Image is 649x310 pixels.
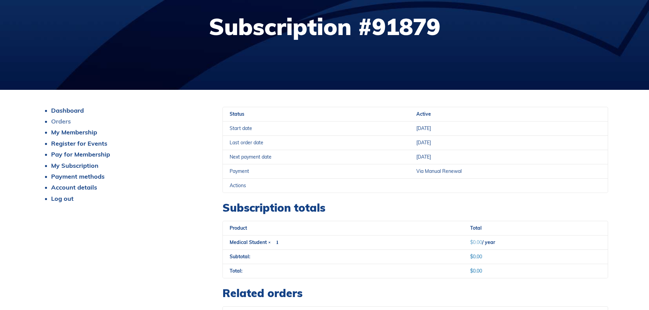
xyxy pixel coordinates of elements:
[416,168,462,174] span: Via Manual Renewal
[51,183,97,191] a: Account details
[410,150,608,164] td: [DATE]
[410,107,608,121] td: Active
[268,239,280,245] strong: × 1
[230,239,267,245] a: Medical Student
[223,221,463,235] th: Product
[51,162,98,169] a: My Subscription
[463,235,608,249] td: / year
[410,121,608,135] td: [DATE]
[470,268,473,274] span: $
[470,254,482,260] span: 0.00
[51,117,71,125] a: Orders
[223,135,410,150] td: Last order date
[463,221,608,235] th: Total
[223,249,463,264] th: Subtotal:
[223,264,463,278] th: Total:
[222,287,608,299] h2: Related orders
[51,107,84,114] a: Dashboard
[222,201,608,214] h2: Subscription totals
[223,121,410,135] td: Start date
[51,128,97,136] a: My Membership
[209,15,440,38] h1: Subscription #91879
[223,178,410,193] td: Actions
[470,254,473,260] span: $
[470,239,473,245] span: $
[223,107,410,121] td: Status
[410,135,608,150] td: [DATE]
[51,173,105,180] a: Payment methods
[470,268,482,274] span: 0.00
[470,239,482,245] span: 0.00
[223,150,410,164] td: Next payment date
[51,195,74,202] a: Log out
[51,150,110,158] a: Pay for Membership
[223,164,410,178] td: Payment
[51,140,107,147] a: Register for Events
